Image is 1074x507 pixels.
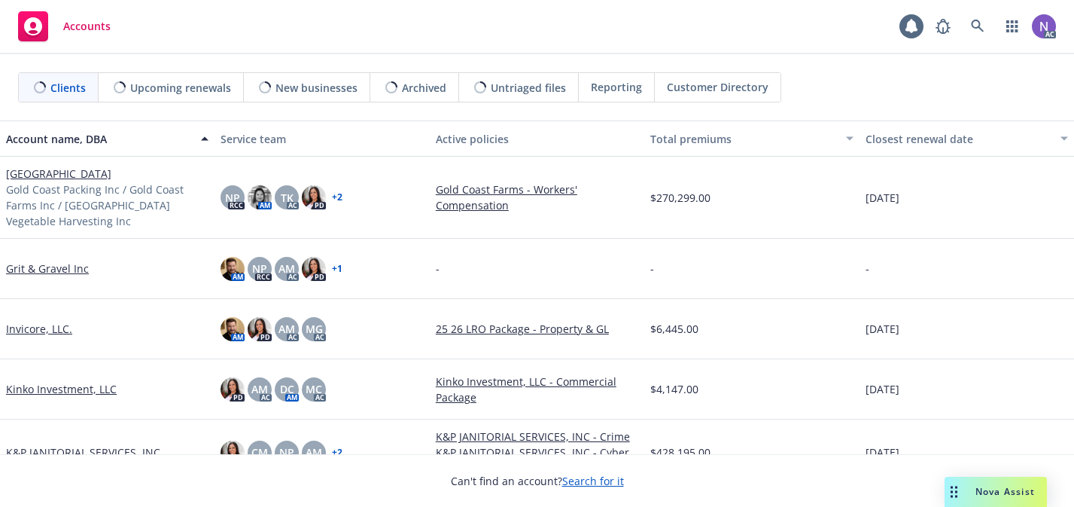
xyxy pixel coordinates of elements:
img: photo [302,257,326,281]
span: Can't find an account? [451,473,624,489]
div: Active policies [436,131,638,147]
a: Invicore, LLC. [6,321,72,337]
a: Report a Bug [928,11,958,41]
span: [DATE] [866,190,899,206]
img: photo [221,317,245,341]
a: Gold Coast Farms - Workers' Compensation [436,182,638,213]
a: + 2 [332,448,342,457]
span: $4,147.00 [650,381,698,397]
span: Gold Coast Packing Inc / Gold Coast Farms Inc / [GEOGRAPHIC_DATA] Vegetable Harvesting Inc [6,182,208,229]
span: Archived [402,80,446,96]
span: [DATE] [866,444,899,460]
a: K&P JANITORIAL SERVICES, INC [6,444,160,460]
span: - [650,261,654,276]
a: Search [963,11,993,41]
a: 25 26 LRO Package - Property & GL [436,321,638,337]
span: $270,299.00 [650,190,710,206]
span: AM [278,321,295,337]
div: Closest renewal date [866,131,1051,147]
span: AM [278,261,295,276]
span: - [436,261,440,276]
span: New businesses [275,80,357,96]
span: AM [251,381,268,397]
button: Total premiums [644,121,859,157]
img: photo [221,377,245,402]
span: AM [306,444,322,460]
span: - [866,261,869,276]
a: Kinko Investment, LLC [6,381,117,397]
button: Nova Assist [945,477,1047,507]
span: NP [225,190,240,206]
span: [DATE] [866,321,899,337]
img: photo [221,441,245,465]
button: Active policies [430,121,644,157]
span: Reporting [591,79,642,95]
span: NP [252,261,267,276]
img: photo [1032,14,1056,38]
a: Kinko Investment, LLC - Commercial Package [436,374,638,405]
img: photo [302,185,326,209]
a: Grit & Gravel Inc [6,261,89,276]
span: DC [280,381,294,397]
span: MC [306,381,322,397]
span: [DATE] [866,381,899,397]
span: Clients [50,80,86,96]
span: Untriaged files [491,80,566,96]
span: $428,195.00 [650,444,710,460]
span: Accounts [63,20,111,32]
a: K&P JANITORIAL SERVICES, INC - Crime [436,429,638,444]
span: Nova Assist [975,485,1035,498]
img: photo [248,317,272,341]
div: Account name, DBA [6,131,192,147]
a: + 1 [332,264,342,273]
img: photo [248,185,272,209]
span: CM [251,444,268,460]
span: MG [306,321,323,337]
div: Drag to move [945,477,963,507]
span: $6,445.00 [650,321,698,337]
a: K&P JANITORIAL SERVICES, INC - Cyber [436,444,638,460]
span: Customer Directory [667,79,768,95]
a: Switch app [997,11,1027,41]
span: NP [279,444,294,460]
span: Upcoming renewals [130,80,231,96]
a: Accounts [12,5,117,47]
button: Closest renewal date [860,121,1074,157]
a: + 2 [332,193,342,202]
a: Search for it [562,474,624,488]
div: Total premiums [650,131,836,147]
span: TK [281,190,294,206]
img: photo [221,257,245,281]
button: Service team [214,121,429,157]
a: [GEOGRAPHIC_DATA] [6,166,111,182]
div: Service team [221,131,423,147]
